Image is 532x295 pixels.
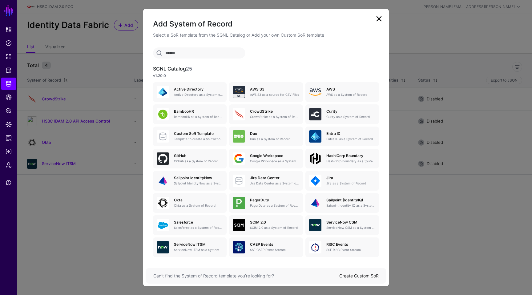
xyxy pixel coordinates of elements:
h5: PagerDuty [250,198,299,202]
h5: CAEP Events [250,242,299,247]
a: Custom SoR TemplateTemplate to create a SoR without any entities, attributes or relationships. On... [153,127,227,146]
img: svg+xml;base64,PHN2ZyB3aWR0aD0iNjQiIGhlaWdodD0iNjQiIHZpZXdCb3g9IjAgMCA2NCA2NCIgZmlsbD0ibm9uZSIgeG... [233,197,245,209]
h5: GitHub [174,154,223,158]
p: Active Directory as a System of Record [174,92,223,97]
img: svg+xml;base64,PHN2ZyB3aWR0aD0iNjQiIGhlaWdodD0iNjQiIHZpZXdCb3g9IjAgMCA2NCA2NCIgZmlsbD0ibm9uZSIgeG... [233,241,245,253]
img: svg+xml;base64,PHN2ZyB4bWxucz0iaHR0cDovL3d3dy53My5vcmcvMjAwMC9zdmciIHhtbG5zOnhsaW5rPSJodHRwOi8vd3... [309,86,321,98]
img: svg+xml;base64,PHN2ZyB3aWR0aD0iNjQiIGhlaWdodD0iNjQiIHZpZXdCb3g9IjAgMCA2NCA2NCIgZmlsbD0ibm9uZSIgeG... [157,219,169,231]
p: Entra ID as a System of Record [326,137,375,141]
a: SCIM 2.0SCIM 2.0 as a System of Record [229,215,303,235]
a: GitHubGitHub as a System of Record [153,149,227,168]
h5: Custom SoR Template [174,131,223,136]
a: Entra IDEntra ID as a System of Record [305,127,379,146]
a: AWS S3AWS S3 as a source for CSV Files [229,82,303,102]
h5: Entra ID [326,131,375,136]
a: Sailpoint (IdentityIQ)Sailpoint Identity IQ as a System of Record [305,193,379,213]
a: SalesforceSalesforce as a System of Record [153,215,227,235]
a: JiraJira as a System of Record [305,171,379,191]
div: Can’t find the System of Record template you’re looking for? [153,273,339,279]
h5: RISC Events [326,242,375,247]
p: AWS S3 as a source for CSV Files [250,92,299,97]
img: svg+xml;base64,PHN2ZyB3aWR0aD0iNjQiIGhlaWdodD0iNjQiIHZpZXdCb3g9IjAgMCA2NCA2NCIgZmlsbD0ibm9uZSIgeG... [309,241,321,253]
a: RISC EventsSSF RISC Event Stream [305,237,379,257]
p: Template to create a SoR without any entities, attributes or relationships. Once created, you can... [174,137,223,141]
p: HashiCorp Boundary as a System of Record [326,159,375,164]
h5: Sailpoint IdentityNow [174,176,223,180]
p: Select a SoR template from the SGNL Catalog or Add your own Custom SoR template [153,32,379,38]
img: svg+xml;base64,PHN2ZyB3aWR0aD0iNjQiIGhlaWdodD0iNjQiIHZpZXdCb3g9IjAgMCA2NCA2NCIgZmlsbD0ibm9uZSIgeG... [309,108,321,120]
a: ServiceNow ITSMServiceNow ITSM as a System of Record [153,237,227,257]
p: ServiceNow ITSM as a System of Record [174,248,223,252]
h5: Jira Data Center [250,176,299,180]
a: Sailpoint IdentityNowSailpoint IdentityNow as a System of Record [153,171,227,191]
a: CurityCurity as a System of Record [305,104,379,124]
p: SCIM 2.0 as a System of Record [250,225,299,230]
img: svg+xml;base64,PHN2ZyB3aWR0aD0iNjQiIGhlaWdodD0iNjQiIHZpZXdCb3g9IjAgMCA2NCA2NCIgZmlsbD0ibm9uZSIgeG... [157,152,169,165]
h5: Jira [326,176,375,180]
img: svg+xml;base64,PHN2ZyB3aWR0aD0iNjQiIGhlaWdodD0iNjQiIHZpZXdCb3g9IjAgMCA2NCA2NCIgZmlsbD0ibm9uZSIgeG... [157,86,169,98]
h3: SGNL Catalog [153,66,379,72]
img: svg+xml;base64,PHN2ZyB3aWR0aD0iNjQiIGhlaWdodD0iNjQiIHZpZXdCb3g9IjAgMCA2NCA2NCIgZmlsbD0ibm9uZSIgeG... [157,241,169,253]
span: 25 [186,66,192,72]
h5: Active Directory [174,87,223,91]
img: svg+xml;base64,PHN2ZyB3aWR0aD0iNjQiIGhlaWdodD0iNjQiIHZpZXdCb3g9IjAgMCA2NCA2NCIgZmlsbD0ibm9uZSIgeG... [157,197,169,209]
img: svg+xml;base64,PHN2ZyB3aWR0aD0iNjQiIGhlaWdodD0iNjQiIHZpZXdCb3g9IjAgMCA2NCA2NCIgZmlsbD0ibm9uZSIgeG... [157,175,169,187]
img: svg+xml;base64,PHN2ZyB4bWxucz0iaHR0cDovL3d3dy53My5vcmcvMjAwMC9zdmciIHdpZHRoPSIxMDBweCIgaGVpZ2h0PS... [309,152,321,165]
p: Okta as a System of Record [174,203,223,208]
p: ServiceNow CSM as a System of Record [326,225,375,230]
img: svg+xml;base64,PHN2ZyB3aWR0aD0iNjQiIGhlaWdodD0iNjQiIHZpZXdCb3g9IjAgMCA2NCA2NCIgZmlsbD0ibm9uZSIgeG... [309,197,321,209]
p: Curity as a System of Record [326,115,375,119]
p: Jira Data Center as a System of Record [250,181,299,186]
a: AWSAWS as a System of Record [305,82,379,102]
a: CAEP EventsSSF CAEP Event Stream [229,237,303,257]
img: svg+xml;base64,PHN2ZyB3aWR0aD0iNjQiIGhlaWdodD0iNjQiIHZpZXdCb3g9IjAgMCA2NCA2NCIgZmlsbD0ibm9uZSIgeG... [309,175,321,187]
a: OktaOkta as a System of Record [153,193,227,213]
a: DuoDuo as a System of Record [229,127,303,146]
h5: AWS S3 [250,87,299,91]
strong: v1.20.0 [153,73,166,78]
a: Create Custom SoR [339,273,379,278]
img: svg+xml;base64,PHN2ZyB3aWR0aD0iNjQiIGhlaWdodD0iNjQiIHZpZXdCb3g9IjAgMCA2NCA2NCIgZmlsbD0ibm9uZSIgeG... [233,130,245,143]
img: svg+xml;base64,PHN2ZyB3aWR0aD0iNjQiIGhlaWdodD0iNjQiIHZpZXdCb3g9IjAgMCA2NCA2NCIgZmlsbD0ibm9uZSIgeG... [157,108,169,120]
h5: SCIM 2.0 [250,220,299,224]
p: Sailpoint Identity IQ as a System of Record [326,203,375,208]
p: Jira as a System of Record [326,181,375,186]
h5: Google Workspace [250,154,299,158]
img: svg+xml;base64,PHN2ZyB3aWR0aD0iNjQiIGhlaWdodD0iNjQiIHZpZXdCb3g9IjAgMCA2NCA2NCIgZmlsbD0ibm9uZSIgeG... [233,108,245,120]
h5: Curity [326,109,375,114]
a: HashiCorp BoundaryHashiCorp Boundary as a System of Record [305,149,379,168]
img: svg+xml;base64,PHN2ZyB3aWR0aD0iNjQiIGhlaWdodD0iNjQiIHZpZXdCb3g9IjAgMCA2NCA2NCIgZmlsbD0ibm9uZSIgeG... [309,130,321,143]
p: CrowdStrike as a System of Record [250,115,299,119]
a: Google WorkspaceGoogle Workspace as a System of Record [229,149,303,168]
h5: Okta [174,198,223,202]
h2: Add System of Record [153,19,379,29]
a: CrowdStrikeCrowdStrike as a System of Record [229,104,303,124]
h5: AWS [326,87,375,91]
img: svg+xml;base64,PHN2ZyB3aWR0aD0iNjQiIGhlaWdodD0iNjQiIHZpZXdCb3g9IjAgMCA2NCA2NCIgZmlsbD0ibm9uZSIgeG... [233,152,245,165]
p: Google Workspace as a System of Record [250,159,299,164]
p: GitHub as a System of Record [174,159,223,164]
p: SSF RISC Event Stream [326,248,375,252]
h5: ServiceNow CSM [326,220,375,224]
p: Salesforce as a System of Record [174,225,223,230]
a: BambooHRBambooHR as a System of Record [153,104,227,124]
h5: Duo [250,131,299,136]
p: AWS as a System of Record [326,92,375,97]
p: Sailpoint IdentityNow as a System of Record [174,181,223,186]
img: svg+xml;base64,PHN2ZyB3aWR0aD0iNjQiIGhlaWdodD0iNjQiIHZpZXdCb3g9IjAgMCA2NCA2NCIgZmlsbD0ibm9uZSIgeG... [309,219,321,231]
a: Active DirectoryActive Directory as a System of Record [153,82,227,102]
h5: HashiCorp Boundary [326,154,375,158]
h5: Sailpoint (IdentityIQ) [326,198,375,202]
img: svg+xml;base64,PHN2ZyB3aWR0aD0iNjQiIGhlaWdodD0iNjQiIHZpZXdCb3g9IjAgMCA2NCA2NCIgZmlsbD0ibm9uZSIgeG... [233,219,245,231]
p: Duo as a System of Record [250,137,299,141]
h5: ServiceNow ITSM [174,242,223,247]
p: PagerDuty as a System of Record [250,203,299,208]
a: ServiceNow CSMServiceNow CSM as a System of Record [305,215,379,235]
h5: BambooHR [174,109,223,114]
h5: CrowdStrike [250,109,299,114]
a: PagerDutyPagerDuty as a System of Record [229,193,303,213]
img: svg+xml;base64,PHN2ZyB3aWR0aD0iNjQiIGhlaWdodD0iNjQiIHZpZXdCb3g9IjAgMCA2NCA2NCIgZmlsbD0ibm9uZSIgeG... [233,86,245,98]
p: SSF CAEP Event Stream [250,248,299,252]
h5: Salesforce [174,220,223,224]
a: Jira Data CenterJira Data Center as a System of Record [229,171,303,191]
